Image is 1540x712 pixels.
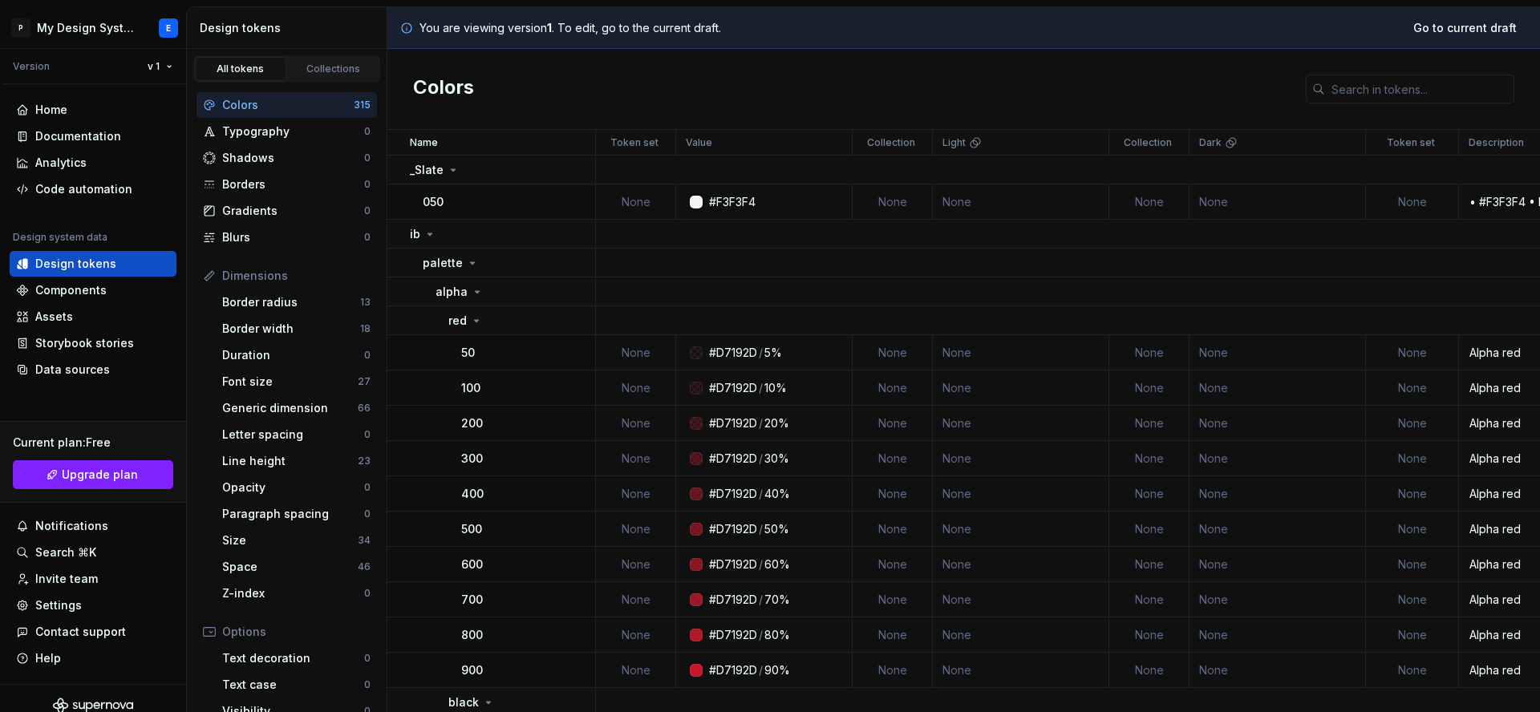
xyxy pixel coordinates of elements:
td: None [1189,582,1366,617]
div: Home [35,102,67,118]
div: #D7192D [709,380,757,396]
div: 5% [764,345,782,361]
div: 80% [764,627,790,643]
td: None [933,547,1109,582]
div: #D7192D [709,556,757,572]
td: None [596,370,676,406]
td: None [1366,335,1459,370]
div: / [759,662,763,678]
div: Size [222,532,358,548]
p: Token set [610,136,659,149]
p: 600 [461,556,483,572]
a: Paragraph spacing0 [216,501,377,527]
div: Collections [294,63,374,75]
div: Assets [35,309,73,325]
div: 0 [364,652,371,665]
div: 0 [364,678,371,691]
div: Documentation [35,128,121,144]
td: None [596,653,676,688]
div: 40% [764,486,790,502]
td: None [1109,441,1189,476]
a: Border radius13 [216,289,377,315]
div: Design tokens [35,256,116,272]
a: Size34 [216,528,377,553]
a: Z-index0 [216,581,377,606]
div: Version [13,60,50,73]
td: None [1109,335,1189,370]
div: #F3F3F4 [709,194,756,210]
button: PMy Design SystemE [3,10,183,45]
a: Storybook stories [10,330,176,356]
a: Data sources [10,357,176,382]
td: None [853,476,933,512]
div: / [759,592,763,608]
div: P [11,18,30,38]
p: 700 [461,592,483,608]
td: None [1189,512,1366,547]
td: None [1366,512,1459,547]
td: None [1189,335,1366,370]
h2: Colors [413,75,474,103]
p: Name [410,136,438,149]
div: Typography [222,123,364,140]
div: 0 [364,125,371,138]
td: None [596,184,676,220]
a: Letter spacing0 [216,422,377,447]
a: Assets [10,304,176,330]
div: 70% [764,592,790,608]
a: Gradients0 [197,198,377,224]
td: None [1366,617,1459,653]
div: 0 [364,481,371,494]
div: Space [222,559,358,575]
div: Invite team [35,571,98,587]
p: 50 [461,345,475,361]
div: / [759,521,763,537]
td: None [853,512,933,547]
a: Components [10,277,176,303]
td: None [1189,370,1366,406]
p: 300 [461,451,483,467]
p: Token set [1387,136,1435,149]
div: Contact support [35,624,126,640]
div: Analytics [35,155,87,171]
div: #D7192D [709,451,757,467]
td: None [933,582,1109,617]
button: Notifications [10,513,176,539]
span: Upgrade plan [62,467,138,483]
div: Paragraph spacing [222,506,364,522]
td: None [853,582,933,617]
div: 60% [764,556,790,572]
td: None [1366,653,1459,688]
td: None [1366,184,1459,220]
a: Analytics [10,150,176,176]
td: None [933,441,1109,476]
div: / [759,451,763,467]
div: Code automation [35,181,132,197]
button: Contact support [10,619,176,645]
td: None [933,406,1109,441]
div: 18 [360,322,371,335]
span: Go to current draft [1413,20,1517,36]
div: 46 [358,560,371,573]
div: 90% [764,662,790,678]
td: None [853,441,933,476]
td: None [1189,406,1366,441]
div: Borders [222,176,364,192]
a: Space46 [216,554,377,580]
p: ib [410,226,420,242]
a: Go to current draft [1403,14,1527,42]
p: red [448,313,467,329]
td: None [596,406,676,441]
a: Duration0 [216,342,377,368]
div: / [759,556,763,572]
td: None [853,547,933,582]
td: None [1189,476,1366,512]
a: Generic dimension66 [216,395,377,421]
td: None [933,476,1109,512]
div: / [759,380,763,396]
div: Components [35,282,107,298]
a: Invite team [10,566,176,592]
td: None [853,617,933,653]
td: None [1189,184,1366,220]
td: None [933,370,1109,406]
